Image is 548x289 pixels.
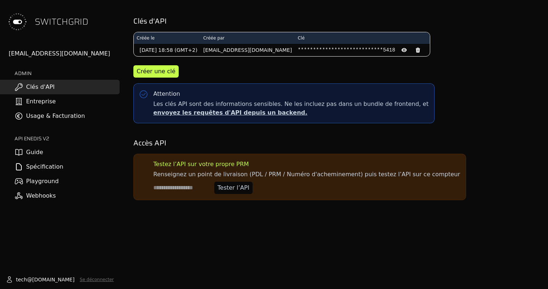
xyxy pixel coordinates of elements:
[153,100,428,117] span: Les clés API sont des informations sensibles. Ne les incluez pas dans un bundle de frontend, et
[200,44,295,56] td: [EMAIL_ADDRESS][DOMAIN_NAME]
[137,67,175,76] div: Créer une clé
[80,277,114,282] button: Se déconnecter
[217,183,249,192] div: Tester l’API
[35,16,88,28] span: SWITCHGRID
[295,32,430,44] th: Clé
[133,65,179,78] button: Créer une clé
[153,170,460,179] p: Renseignez un point de livraison (PDL / PRM / Numéro d'acheminement) puis testez l’API sur ce com...
[133,138,538,148] h2: Accès API
[134,44,200,56] td: [DATE] 18:58 (GMT+2)
[27,276,32,283] span: @
[134,32,200,44] th: Créée le
[16,276,27,283] span: tech
[14,135,120,142] h2: API ENEDIS v2
[153,108,428,117] p: envoyez les requêtes d'API depuis un backend.
[153,160,249,169] div: Testez l’API sur votre propre PRM
[153,90,180,98] div: Attention
[200,32,295,44] th: Créée par
[133,16,538,26] h2: Clés d'API
[9,49,120,58] div: [EMAIL_ADDRESS][DOMAIN_NAME]
[32,276,75,283] span: [DOMAIN_NAME]
[14,70,120,77] h2: ADMIN
[214,182,253,194] button: Tester l’API
[6,10,29,33] img: Switchgrid Logo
